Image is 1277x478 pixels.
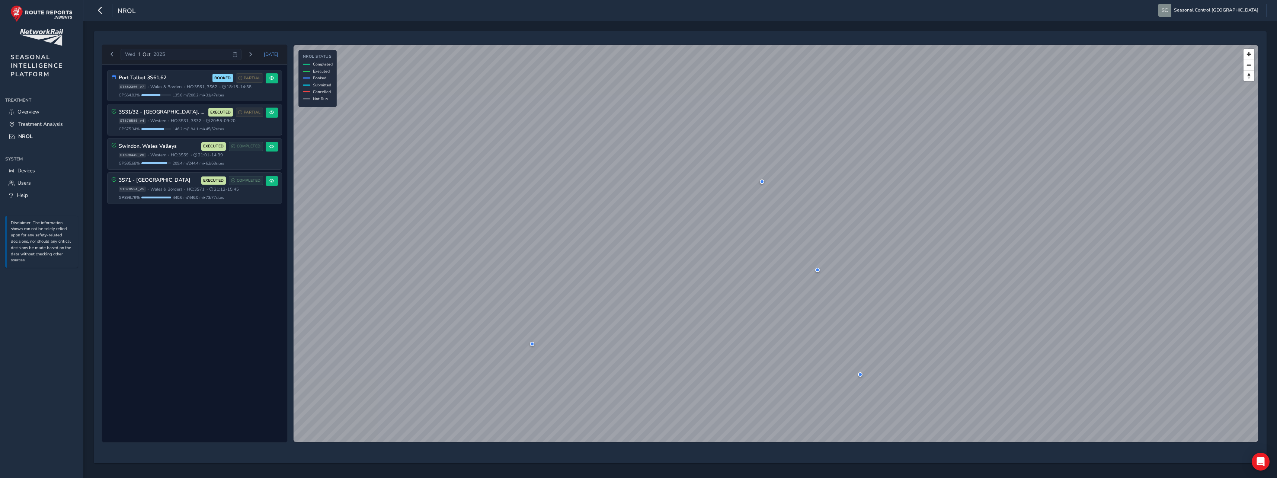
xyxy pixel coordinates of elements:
[119,109,206,115] h3: 3S31/32 - [GEOGRAPHIC_DATA], [GEOGRAPHIC_DATA] [GEOGRAPHIC_DATA] & [GEOGRAPHIC_DATA]
[244,109,260,115] span: PARTIAL
[203,143,224,149] span: EXECUTED
[313,96,328,102] span: Not Run
[119,177,199,184] h3: 3S71 - [GEOGRAPHIC_DATA]
[237,178,260,184] span: COMPLETED
[187,187,205,192] span: HC: 3S71
[207,187,208,191] span: •
[219,85,221,89] span: •
[119,118,146,124] span: ST878585_v4
[150,152,166,158] span: Western
[294,45,1258,442] canvas: Map
[173,92,224,98] span: 135.0 mi / 208.2 mi • 31 / 47 sites
[214,75,231,81] span: BOOKED
[5,95,78,106] div: Treatment
[173,160,224,166] span: 209.4 mi / 244.4 mi • 62 / 68 sites
[119,126,140,132] span: GPS 75.34 %
[119,92,140,98] span: GPS 64.83 %
[206,118,236,124] span: 20:55 - 09:20
[119,153,146,158] span: ST898449_v6
[209,187,239,192] span: 21:12 - 15:45
[193,152,223,158] span: 21:01 - 14:39
[5,130,78,143] a: NROL
[18,133,33,140] span: NROL
[138,51,151,58] span: 1 Oct
[184,187,185,191] span: •
[244,50,256,59] button: Next day
[244,75,260,81] span: PARTIAL
[313,75,326,81] span: Booked
[20,29,63,46] img: customer logo
[119,75,210,81] h3: Port Talbot 3S61,62
[5,165,78,177] a: Devices
[168,153,169,157] span: •
[203,119,205,123] span: •
[5,106,78,118] a: Overview
[313,61,333,67] span: Completed
[150,187,182,192] span: Wales & Borders
[259,49,284,60] button: Today
[11,220,74,264] p: Disclaimer: The information shown can not be solely relied upon for any safety-related decisions,...
[10,5,73,22] img: rr logo
[1252,453,1270,471] div: Open Intercom Messenger
[1244,49,1254,60] button: Zoom in
[119,84,146,89] span: ST882360_v7
[1158,4,1171,17] img: diamond-layout
[5,177,78,189] a: Users
[17,192,28,199] span: Help
[303,54,333,59] h4: NROL Status
[5,189,78,201] a: Help
[1244,60,1254,70] button: Zoom out
[17,167,35,174] span: Devices
[171,152,189,158] span: HC: 3S59
[150,118,166,124] span: Western
[184,85,185,89] span: •
[17,179,31,187] span: Users
[10,53,63,79] span: SEASONAL INTELLIGENCE PLATFORM
[313,89,331,95] span: Cancelled
[147,85,149,89] span: •
[313,82,331,88] span: Submitted
[173,126,224,132] span: 146.2 mi / 194.1 mi • 45 / 52 sites
[191,153,192,157] span: •
[1244,70,1254,81] button: Reset bearing to north
[118,6,136,17] span: NROL
[153,51,165,58] span: 2025
[147,187,149,191] span: •
[203,178,224,184] span: EXECUTED
[210,109,231,115] span: EXECUTED
[171,118,201,124] span: HC: 3S31, 3S32
[168,119,169,123] span: •
[1174,4,1258,17] span: Seasonal Control [GEOGRAPHIC_DATA]
[313,68,330,74] span: Executed
[264,51,278,57] span: [DATE]
[147,153,149,157] span: •
[173,195,224,200] span: 440.6 mi / 446.0 mi • 73 / 77 sites
[187,84,217,90] span: HC: 3S61, 3S62
[222,84,252,90] span: 18:15 - 14:38
[18,121,63,128] span: Treatment Analysis
[119,187,146,192] span: ST878524_v5
[17,108,39,115] span: Overview
[5,118,78,130] a: Treatment Analysis
[119,160,140,166] span: GPS 85.68 %
[237,143,260,149] span: COMPLETED
[5,153,78,165] div: System
[119,143,199,150] h3: Swindon, Wales Valleys
[106,50,118,59] button: Previous day
[147,119,149,123] span: •
[150,84,182,90] span: Wales & Borders
[1158,4,1261,17] button: Seasonal Control [GEOGRAPHIC_DATA]
[119,195,140,200] span: GPS 98.79 %
[125,51,135,58] span: Wed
